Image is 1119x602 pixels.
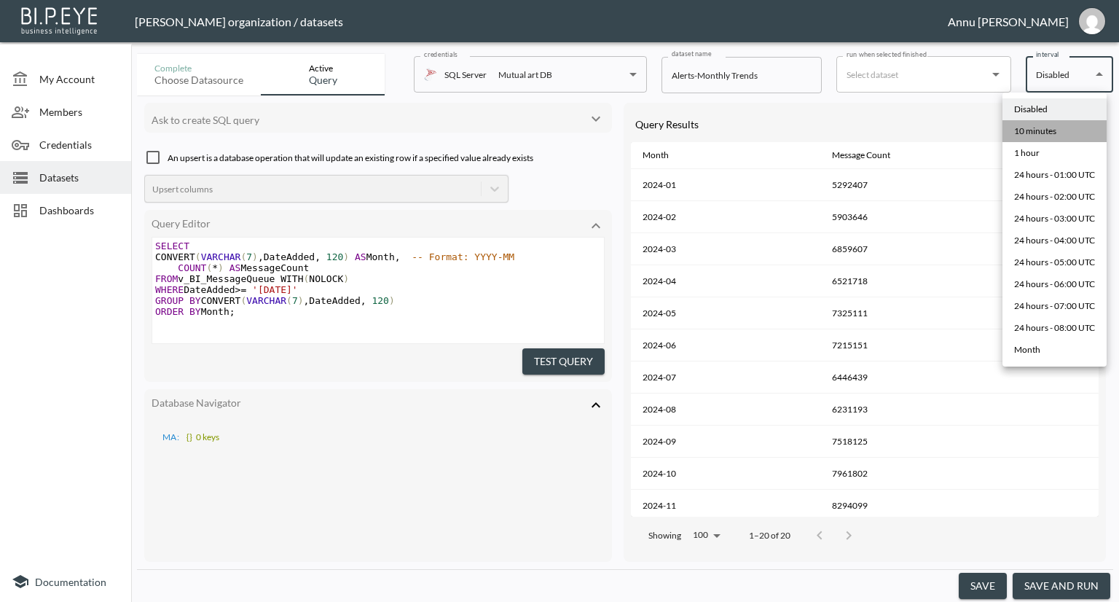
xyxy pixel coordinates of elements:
div: 24 hours - 02:00 UTC [1014,190,1095,203]
div: 24 hours - 04:00 UTC [1014,234,1095,247]
div: Month [1014,343,1040,356]
div: 24 hours - 05:00 UTC [1014,256,1095,269]
div: Disabled [1014,103,1048,116]
div: 24 hours - 07:00 UTC [1014,300,1095,313]
div: 24 hours - 06:00 UTC [1014,278,1095,291]
div: 1 hour [1014,146,1040,160]
div: 24 hours - 08:00 UTC [1014,321,1095,335]
div: 24 hours - 01:00 UTC [1014,168,1095,181]
div: 24 hours - 03:00 UTC [1014,212,1095,225]
div: 10 minutes [1014,125,1056,138]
